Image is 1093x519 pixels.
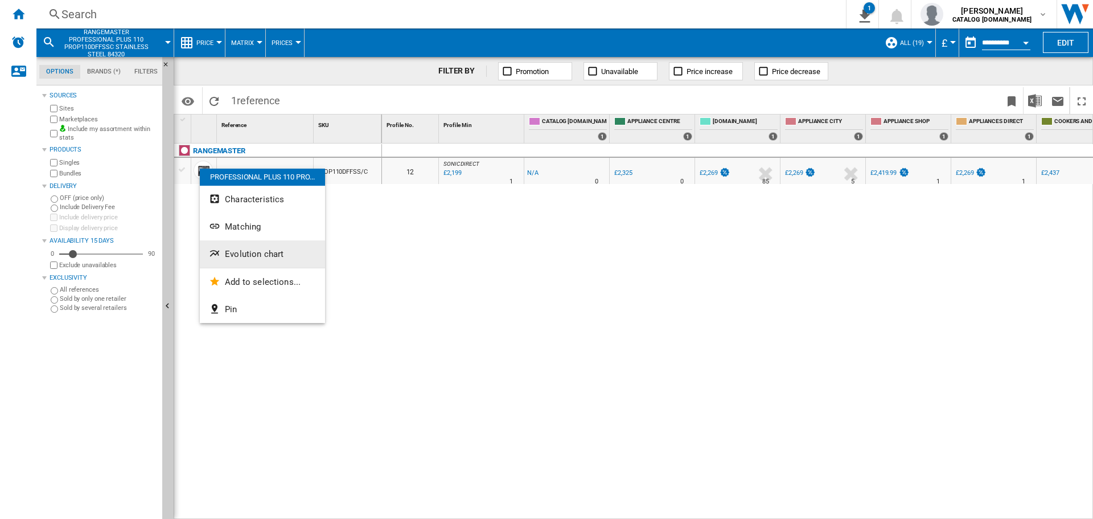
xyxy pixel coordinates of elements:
button: Evolution chart [200,240,325,268]
span: Characteristics [225,194,284,205]
span: Evolution chart [225,249,283,259]
div: PROFESSIONAL PLUS 110 PRO... [200,169,325,186]
span: Matching [225,222,261,232]
span: Pin [225,304,237,314]
span: Add to selections... [225,277,301,287]
button: Pin... [200,296,325,323]
button: Characteristics [200,186,325,213]
button: Add to selections... [200,268,325,296]
button: Matching [200,213,325,240]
